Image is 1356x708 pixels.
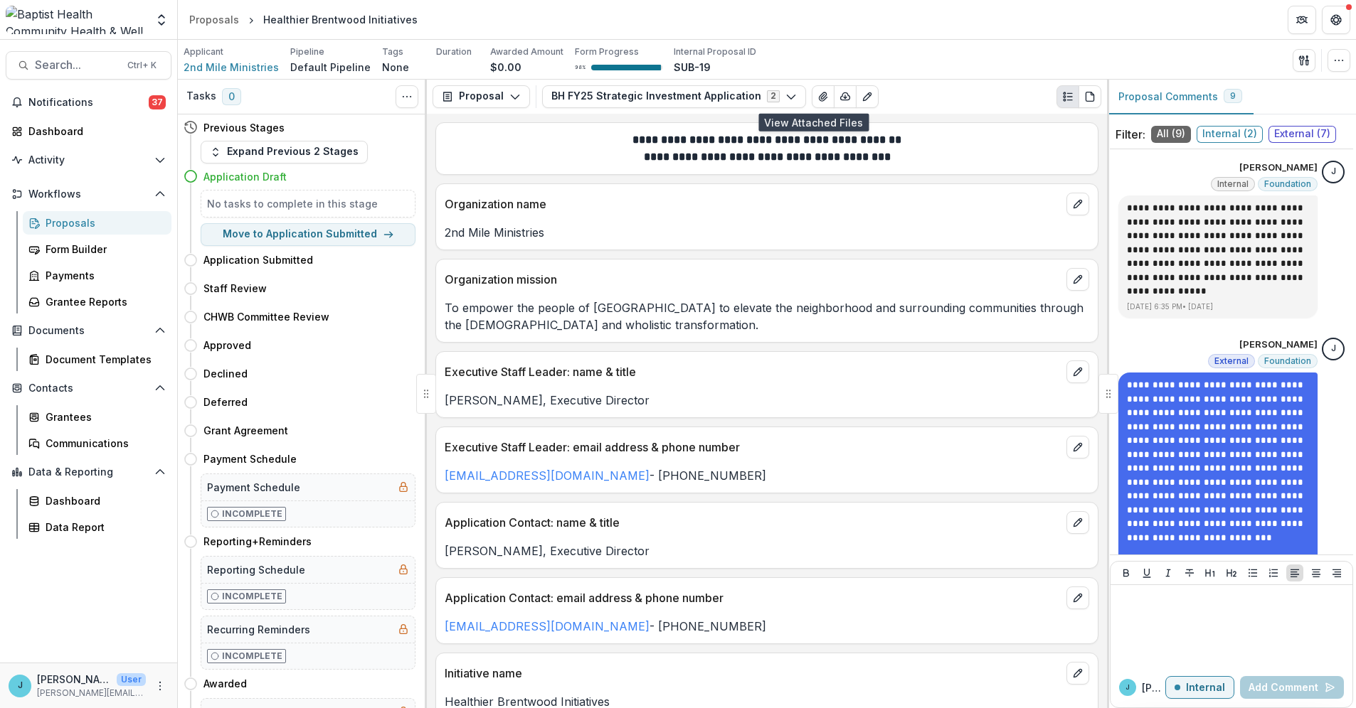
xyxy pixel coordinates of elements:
a: Grantees [23,405,171,429]
button: BH FY25 Strategic Investment Application2 [542,85,806,108]
button: Notifications37 [6,91,171,114]
h4: Application Draft [203,169,287,184]
span: Documents [28,325,149,337]
span: Contacts [28,382,149,395]
span: External [1214,356,1249,366]
div: Payments [46,268,160,283]
div: Ctrl + K [125,58,159,73]
h4: Staff Review [203,281,267,296]
p: Applicant [184,45,223,58]
button: edit [1066,360,1089,383]
h4: Application Submitted [203,252,313,267]
p: - [PHONE_NUMBER] [445,618,1089,635]
p: 98 % [575,63,586,73]
button: Add Comment [1240,676,1344,699]
h3: Tasks [186,90,216,102]
p: Executive Staff Leader: name & title [445,363,1061,380]
p: Initiative name [445,665,1061,682]
p: Filter: [1116,126,1145,143]
p: [PERSON_NAME][EMAIL_ADDRESS][PERSON_NAME][DOMAIN_NAME] [37,687,146,699]
button: edit [1066,586,1089,609]
p: Organization mission [445,271,1061,288]
button: Open Documents [6,319,171,342]
span: Search... [35,58,119,72]
button: Bullet List [1244,564,1261,581]
span: Internal ( 2 ) [1197,126,1263,143]
a: Data Report [23,515,171,539]
a: Payments [23,264,171,287]
button: Open entity switcher [152,6,171,34]
div: Document Templates [46,352,160,367]
div: Jennifer [1125,684,1130,691]
div: Dashboard [28,124,160,139]
div: Dashboard [46,493,160,508]
button: Italicize [1160,564,1177,581]
h5: Recurring Reminders [207,622,310,637]
p: [PERSON_NAME] [37,672,111,687]
p: Awarded Amount [490,45,563,58]
h4: Previous Stages [203,120,285,135]
button: Get Help [1322,6,1350,34]
p: Application Contact: name & title [445,514,1061,531]
button: More [152,677,169,694]
p: - [PHONE_NUMBER] [445,467,1089,484]
span: External ( 7 ) [1268,126,1336,143]
div: Jennifer [1331,344,1336,353]
h4: Grant Agreement [203,423,288,438]
h5: Reporting Schedule [207,562,305,577]
a: Document Templates [23,348,171,371]
div: Jennifer [1331,167,1336,176]
h4: Payment Schedule [203,451,297,466]
p: Tags [382,45,403,58]
div: Jennifer [18,681,23,690]
button: Plaintext view [1056,85,1079,108]
a: Grantee Reports [23,290,171,313]
h5: No tasks to complete in this stage [207,196,409,211]
button: Strike [1181,564,1198,581]
button: edit [1066,436,1089,458]
a: [EMAIL_ADDRESS][DOMAIN_NAME] [445,619,650,633]
p: To empower the people of [GEOGRAPHIC_DATA] to elevate the neighborhood and surrounding communitie... [445,299,1089,333]
div: Form Builder [46,242,160,257]
button: edit [1066,193,1089,215]
button: Underline [1138,564,1155,581]
div: Grantee Reports [46,294,160,309]
div: Healthier Brentwood Initiatives [263,12,418,27]
button: edit [1066,662,1089,685]
button: Open Contacts [6,377,171,399]
div: Grantees [46,409,160,424]
span: 37 [149,95,166,109]
button: Heading 1 [1202,564,1219,581]
p: $0.00 [490,60,521,75]
p: [PERSON_NAME], Executive Director [445,392,1089,409]
button: Toggle View Cancelled Tasks [396,85,418,108]
a: 2nd Mile Ministries [184,60,279,75]
button: View Attached Files [812,85,835,108]
p: Executive Staff Leader: email address & phone number [445,439,1061,456]
p: [DATE] 6:35 PM • [DATE] [1127,301,1309,312]
p: Incomplete [222,650,282,663]
p: 2nd Mile Ministries [445,224,1089,241]
button: Internal [1165,676,1234,699]
span: 0 [222,88,241,105]
button: Heading 2 [1223,564,1240,581]
span: Data & Reporting [28,466,149,478]
div: Communications [46,436,160,451]
a: Proposals [184,9,245,30]
button: Open Activity [6,149,171,171]
span: 9 [1230,91,1236,101]
p: [PERSON_NAME] [1142,680,1165,695]
p: Form Progress [575,45,639,58]
p: Duration [436,45,472,58]
button: Proposal Comments [1107,80,1254,114]
p: Default Pipeline [290,60,371,75]
span: Foundation [1264,179,1311,189]
p: Application Contact: email address & phone number [445,589,1061,606]
button: Search... [6,51,171,80]
button: Bold [1118,564,1135,581]
p: Organization name [445,195,1061,213]
p: SUB-19 [674,60,711,75]
button: Align Left [1286,564,1303,581]
a: Dashboard [23,489,171,513]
